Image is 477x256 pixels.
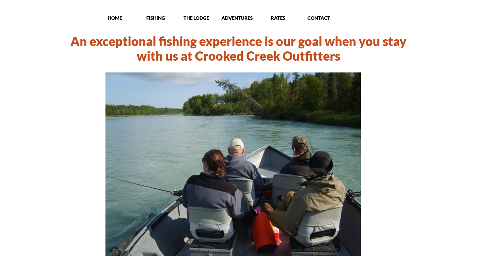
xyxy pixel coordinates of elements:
p: CONTACT [299,15,339,21]
p: THE LODGE [177,15,216,21]
p: HOME [95,15,135,21]
p: RATES [258,15,298,21]
h1: An exceptional fishing experience is our goal when you stay with us at Crooked Creek Outfitters [62,34,415,63]
p: FISHING [136,15,176,21]
p: ADVENTURES [217,15,257,21]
